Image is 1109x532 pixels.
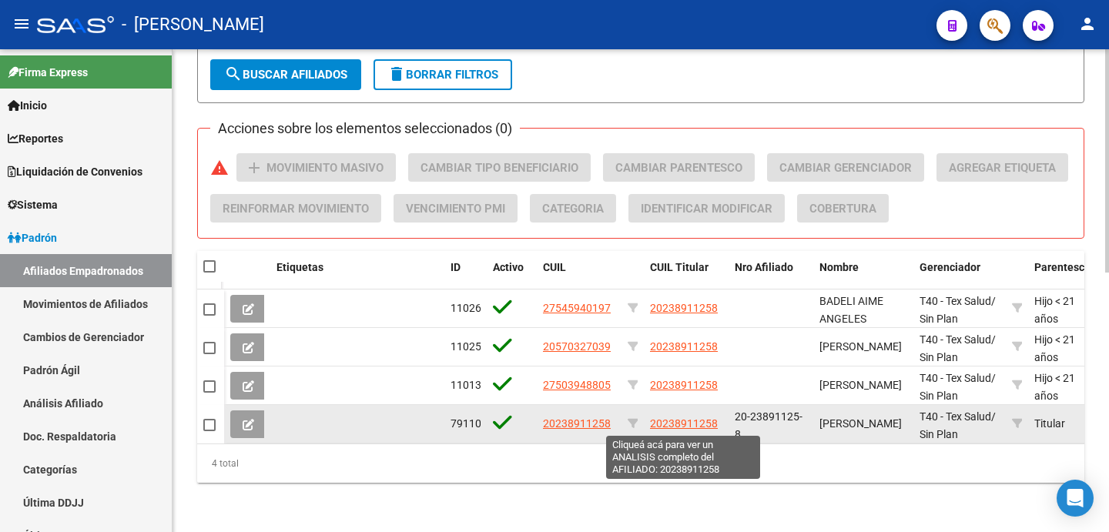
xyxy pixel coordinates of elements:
button: Borrar Filtros [374,59,512,90]
span: Padrón [8,229,57,246]
span: Liquidación de Convenios [8,163,142,180]
span: Etiquetas [276,261,323,273]
span: 20-23891125-8 [735,410,802,440]
mat-icon: search [224,65,243,83]
datatable-header-cell: Etiquetas [270,251,444,302]
span: 20238911258 [650,379,718,391]
span: Activo [493,261,524,273]
span: Cambiar Tipo Beneficiario [420,161,578,175]
span: CUIL [543,261,566,273]
span: Sistema [8,196,58,213]
button: Reinformar Movimiento [210,194,381,223]
span: Hijo < 21 años [1034,295,1075,325]
datatable-header-cell: CUIL [537,251,622,302]
button: Cobertura [797,194,889,223]
span: Firma Express [8,64,88,81]
button: Identificar Modificar [628,194,785,223]
span: Gerenciador [920,261,980,273]
span: Reinformar Movimiento [223,202,369,216]
span: 110134 [451,379,487,391]
button: Buscar Afiliados [210,59,361,90]
mat-icon: delete [387,65,406,83]
button: Agregar Etiqueta [936,153,1068,182]
span: 20570327039 [543,340,611,353]
span: Movimiento Masivo [266,161,384,175]
span: Buscar Afiliados [224,68,347,82]
button: Cambiar Tipo Beneficiario [408,153,591,182]
span: Cobertura [809,202,876,216]
datatable-header-cell: Activo [487,251,537,302]
span: ID [451,261,461,273]
button: Vencimiento PMI [394,194,518,223]
span: Cambiar Parentesco [615,161,742,175]
span: 79110 [451,417,481,430]
button: Cambiar Parentesco [603,153,755,182]
span: Titular [1034,417,1065,430]
span: 20238911258 [650,302,718,314]
span: 27503948805 [543,379,611,391]
datatable-header-cell: Gerenciador [913,251,1006,302]
span: 20238911258 [650,340,718,353]
button: Movimiento Masivo [236,153,396,182]
span: Reportes [8,130,63,147]
span: Hijo < 21 años [1034,333,1075,363]
mat-icon: menu [12,15,31,33]
span: 110259 [451,340,487,353]
span: [PERSON_NAME] [819,340,902,353]
span: BADELI AIME ANGELES [819,295,883,325]
span: 20238911258 [650,417,718,430]
mat-icon: person [1078,15,1097,33]
span: Parentesco [1034,261,1091,273]
span: CUIL Titular [650,261,709,273]
span: 27545940197 [543,302,611,314]
span: - [PERSON_NAME] [122,8,264,42]
span: T40 - Tex Salud [920,372,991,384]
span: [PERSON_NAME] [819,379,902,391]
span: 20238911258 [543,417,611,430]
mat-icon: add [245,159,263,177]
h3: Acciones sobre los elementos seleccionados (0) [210,118,520,139]
datatable-header-cell: Nro Afiliado [729,251,813,302]
span: Nombre [819,261,859,273]
mat-icon: warning [210,159,229,177]
datatable-header-cell: ID [444,251,487,302]
span: Vencimiento PMI [406,202,505,216]
div: Open Intercom Messenger [1057,480,1094,517]
span: T40 - Tex Salud [920,295,991,307]
span: Agregar Etiqueta [949,161,1056,175]
span: T40 - Tex Salud [920,333,991,346]
button: Cambiar Gerenciador [767,153,924,182]
span: Hijo < 21 años [1034,372,1075,402]
span: [PERSON_NAME] [819,417,902,430]
span: Cambiar Gerenciador [779,161,912,175]
span: Inicio [8,97,47,114]
div: 4 total [197,444,1084,483]
span: Nro Afiliado [735,261,793,273]
button: Categoria [530,194,616,223]
span: 110260 [451,302,487,314]
datatable-header-cell: Nombre [813,251,913,302]
span: Categoria [542,202,604,216]
span: T40 - Tex Salud [920,410,991,423]
datatable-header-cell: Parentesco [1028,251,1097,302]
datatable-header-cell: CUIL Titular [644,251,729,302]
span: Borrar Filtros [387,68,498,82]
span: Identificar Modificar [641,202,772,216]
